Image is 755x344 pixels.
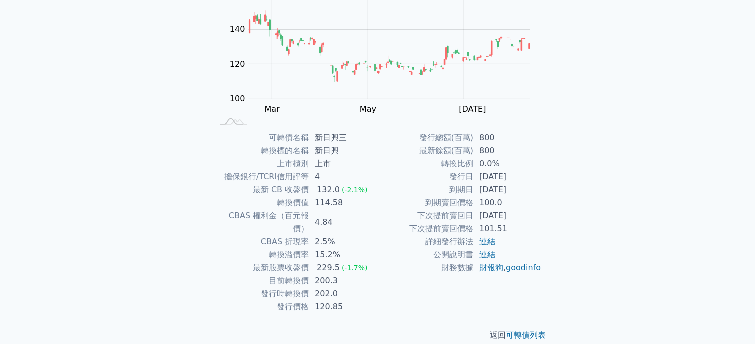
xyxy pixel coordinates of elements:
td: CBAS 折現率 [213,235,309,248]
span: (-2.1%) [342,186,368,194]
td: 詳細發行辦法 [377,235,473,248]
div: 229.5 [315,261,342,274]
td: 4 [309,170,377,183]
td: 新日興三 [309,131,377,144]
tspan: May [360,104,376,114]
td: , [473,261,542,274]
td: 120.85 [309,300,377,313]
td: 最新股票收盤價 [213,261,309,274]
td: 2.5% [309,235,377,248]
tspan: [DATE] [459,104,486,114]
tspan: 140 [230,24,245,34]
td: 最新餘額(百萬) [377,144,473,157]
td: 202.0 [309,287,377,300]
td: 目前轉換價 [213,274,309,287]
td: 發行總額(百萬) [377,131,473,144]
a: 連結 [479,250,495,259]
td: 800 [473,144,542,157]
td: 114.58 [309,196,377,209]
tspan: 120 [230,59,245,69]
a: 連結 [479,237,495,246]
td: 到期賣回價格 [377,196,473,209]
td: 到期日 [377,183,473,196]
td: 擔保銀行/TCRI信用評等 [213,170,309,183]
td: 800 [473,131,542,144]
td: 0.0% [473,157,542,170]
a: 可轉債列表 [506,330,546,340]
td: 最新 CB 收盤價 [213,183,309,196]
td: [DATE] [473,209,542,222]
td: 發行日 [377,170,473,183]
td: 轉換比例 [377,157,473,170]
td: [DATE] [473,170,542,183]
p: 返回 [201,329,554,341]
td: 上市 [309,157,377,170]
td: 可轉債名稱 [213,131,309,144]
td: 100.0 [473,196,542,209]
tspan: 100 [230,94,245,103]
td: 101.51 [473,222,542,235]
tspan: Mar [265,104,280,114]
td: 上市櫃別 [213,157,309,170]
td: 公開說明書 [377,248,473,261]
td: 15.2% [309,248,377,261]
td: 轉換標的名稱 [213,144,309,157]
g: Series [249,10,530,82]
td: 財務數據 [377,261,473,274]
td: 下次提前賣回價格 [377,222,473,235]
td: CBAS 權利金（百元報價） [213,209,309,235]
div: 132.0 [315,183,342,196]
span: (-1.7%) [342,264,368,272]
td: 200.3 [309,274,377,287]
a: 財報狗 [479,263,503,272]
td: 新日興 [309,144,377,157]
td: [DATE] [473,183,542,196]
td: 下次提前賣回日 [377,209,473,222]
td: 轉換溢價率 [213,248,309,261]
a: goodinfo [506,263,541,272]
td: 4.84 [309,209,377,235]
td: 轉換價值 [213,196,309,209]
td: 發行價格 [213,300,309,313]
td: 發行時轉換價 [213,287,309,300]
